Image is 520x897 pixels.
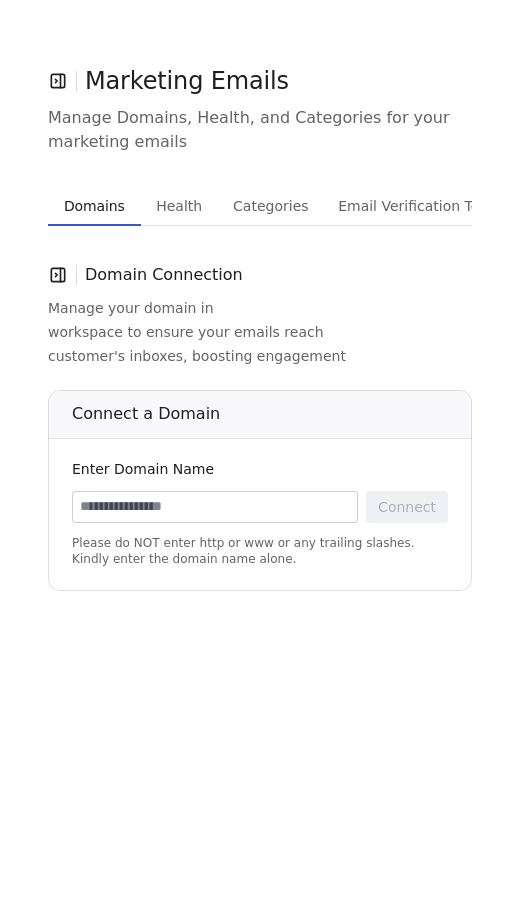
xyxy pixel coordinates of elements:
span: Health [148,192,210,220]
span: Manage your domain in [48,298,214,318]
span: Manage Domains, Health, and Categories for your marketing emails [48,106,472,154]
span: Domains [56,192,133,220]
span: Connect a Domain [72,404,220,423]
span: Marketing Emails [85,66,289,96]
span: Domain Connection [85,263,243,287]
span: customer's inboxes, boosting engagement [48,346,346,366]
span: Categories [225,192,316,220]
div: Enter Domain Name [72,459,448,479]
span: Please do NOT enter http or www or any trailing slashes. Kindly enter the domain name alone. [72,535,448,567]
span: Email Verification Tools [330,192,507,220]
span: workspace to ensure your emails reach [48,322,324,342]
button: Connect [366,491,448,523]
